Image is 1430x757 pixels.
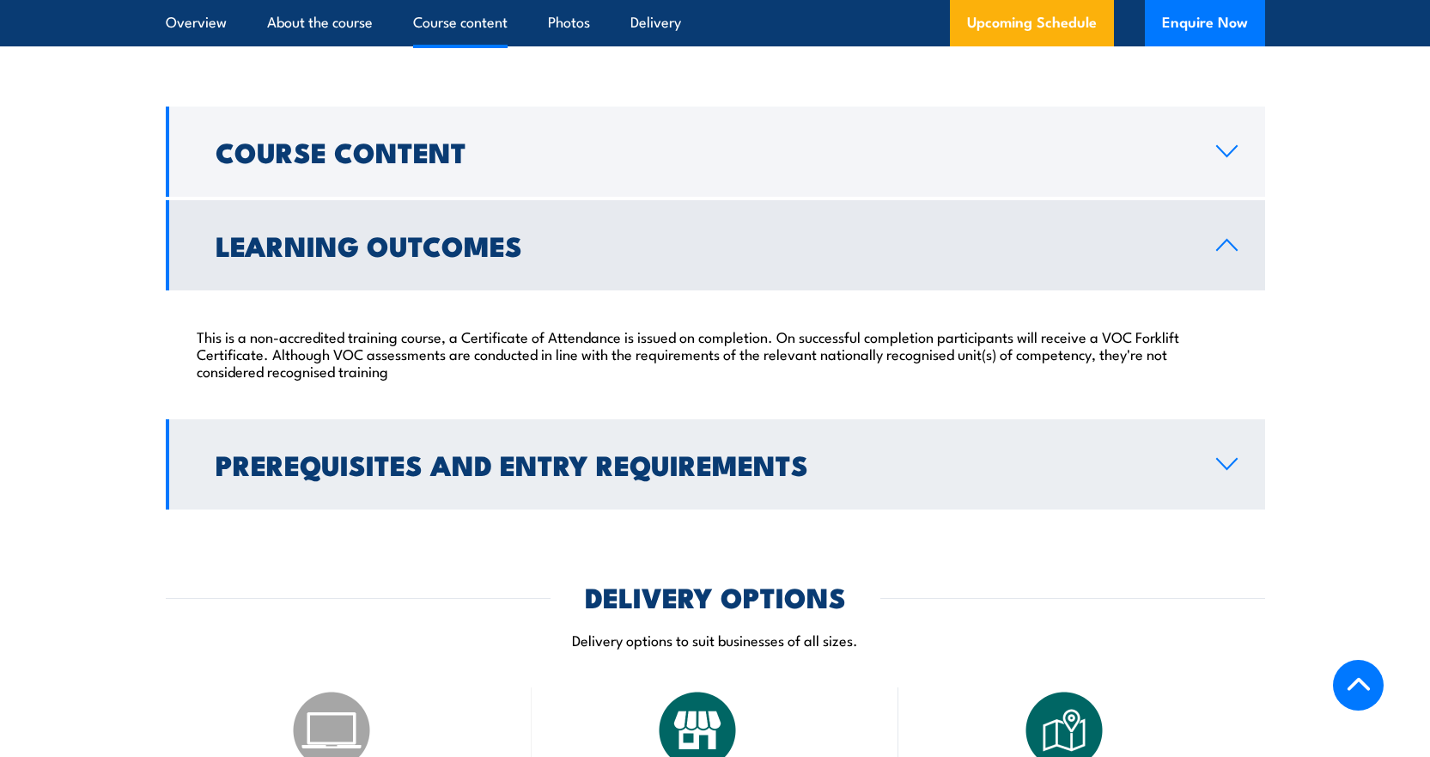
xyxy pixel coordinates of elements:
[216,233,1189,257] h2: Learning Outcomes
[197,327,1234,379] p: This is a non-accredited training course, a Certificate of Attendance is issued on completion. On...
[216,452,1189,476] h2: Prerequisites and Entry Requirements
[166,200,1265,290] a: Learning Outcomes
[585,584,846,608] h2: DELIVERY OPTIONS
[166,630,1265,650] p: Delivery options to suit businesses of all sizes.
[166,419,1265,510] a: Prerequisites and Entry Requirements
[216,139,1189,163] h2: Course Content
[166,107,1265,197] a: Course Content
